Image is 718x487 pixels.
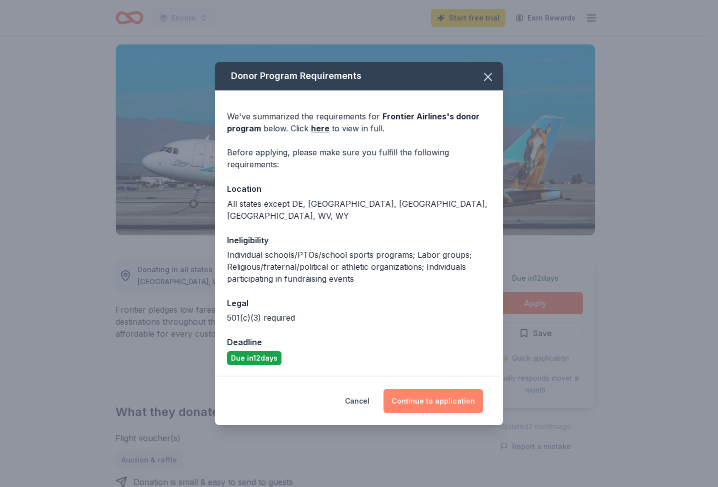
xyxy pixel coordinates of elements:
div: Before applying, please make sure you fulfill the following requirements: [227,146,491,170]
div: Ineligibility [227,234,491,247]
div: Individual schools/PTOs/school sports programs; Labor groups; Religious/fraternal/political or at... [227,249,491,285]
button: Cancel [345,389,369,413]
div: 501(c)(3) required [227,312,491,324]
div: Deadline [227,336,491,349]
div: Due in 12 days [227,351,281,365]
div: We've summarized the requirements for below. Click to view in full. [227,110,491,134]
div: Donor Program Requirements [215,62,503,90]
div: Location [227,182,491,195]
a: here [311,122,329,134]
div: All states except DE, [GEOGRAPHIC_DATA], [GEOGRAPHIC_DATA], [GEOGRAPHIC_DATA], WV, WY [227,198,491,222]
button: Continue to application [383,389,483,413]
div: Legal [227,297,491,310]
